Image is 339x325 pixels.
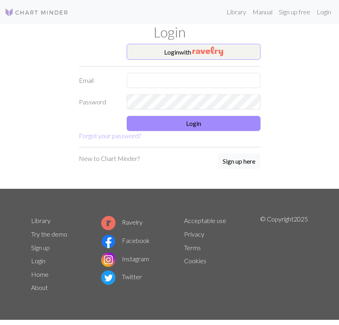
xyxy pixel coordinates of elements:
[101,253,116,267] img: Instagram logo
[192,47,223,56] img: Ravelry
[218,154,261,169] button: Sign up here
[79,132,141,139] a: Forgot your password?
[184,217,226,224] a: Acceptable use
[249,4,276,20] a: Manual
[223,4,249,20] a: Library
[184,257,206,264] a: Cookies
[101,216,116,230] img: Ravelry logo
[101,270,116,285] img: Twitter logo
[31,270,49,278] a: Home
[314,4,334,20] a: Login
[184,244,201,251] a: Terms
[101,237,150,244] a: Facebook
[101,218,143,226] a: Ravelry
[184,230,204,238] a: Privacy
[218,154,261,170] a: Sign up here
[127,116,261,131] button: Login
[79,154,140,163] p: New to Chart Minder?
[31,257,45,264] a: Login
[74,94,122,110] label: Password
[101,255,149,262] a: Instagram
[276,4,314,20] a: Sign up free
[74,73,122,88] label: Email
[31,284,48,291] a: About
[31,230,67,238] a: Try the demo
[101,234,116,249] img: Facebook logo
[101,273,142,280] a: Twitter
[5,8,69,17] img: Logo
[31,217,51,224] a: Library
[31,244,50,251] a: Sign up
[26,24,313,41] h1: Login
[260,214,308,295] p: © Copyright 2025
[127,44,261,60] button: Loginwith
